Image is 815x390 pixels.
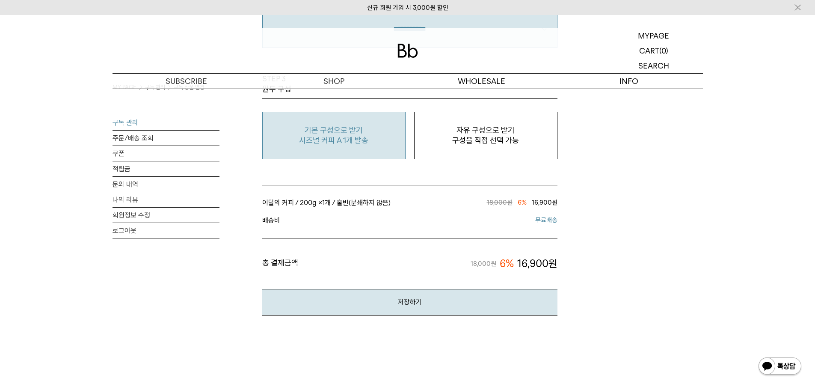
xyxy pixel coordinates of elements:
[605,43,703,58] a: CART (0)
[113,192,219,207] a: 나의 리뷰
[517,256,557,272] span: 16,900원
[262,199,294,207] span: 이달의 커피
[113,74,260,89] a: SUBSCRIBE
[758,357,802,377] img: 카카오톡 채널 1:1 채팅 버튼
[318,199,331,207] span: ×
[262,256,298,272] span: 총 결제금액
[267,125,401,135] p: 기본 구성으로 받기
[260,74,408,89] a: SHOP
[113,177,219,192] a: 문의 내역
[638,28,669,43] p: MYPAGE
[113,115,219,130] a: 구독 관리
[113,223,219,238] a: 로그아웃
[500,256,514,272] span: 6%
[332,199,335,207] span: /
[337,199,391,207] span: 홀빈(분쇄하지 않음)
[267,135,401,146] p: 시즈널 커피 A 1개 발송
[639,43,659,58] p: CART
[397,44,418,58] img: 로고
[262,215,410,226] span: 배송비
[367,4,448,12] a: 신규 회원 가입 시 3,000원 할인
[419,125,553,135] p: 자유 구성으로 받기
[471,259,496,269] span: 18,000원
[659,43,668,58] p: (0)
[295,199,298,207] span: /
[414,112,557,159] button: 자유 구성으로 받기 구성을 직접 선택 가능
[113,146,219,161] a: 쿠폰
[322,199,331,207] span: 1개
[113,161,219,176] a: 적립금
[300,199,317,207] span: 200g
[262,289,557,315] button: 저장하기
[113,131,219,146] a: 주문/배송 조회
[419,135,553,146] p: 구성을 직접 선택 가능
[113,208,219,223] a: 회원정보 수정
[518,199,527,206] span: 6%
[408,74,555,89] p: WHOLESALE
[532,199,557,206] span: 16,900원
[262,112,406,159] button: 기본 구성으로 받기시즈널 커피 A 1개 발송
[410,215,557,226] span: 무료배송
[638,58,669,73] p: SEARCH
[487,199,513,206] span: 18,000원
[555,74,703,89] p: INFO
[605,28,703,43] a: MYPAGE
